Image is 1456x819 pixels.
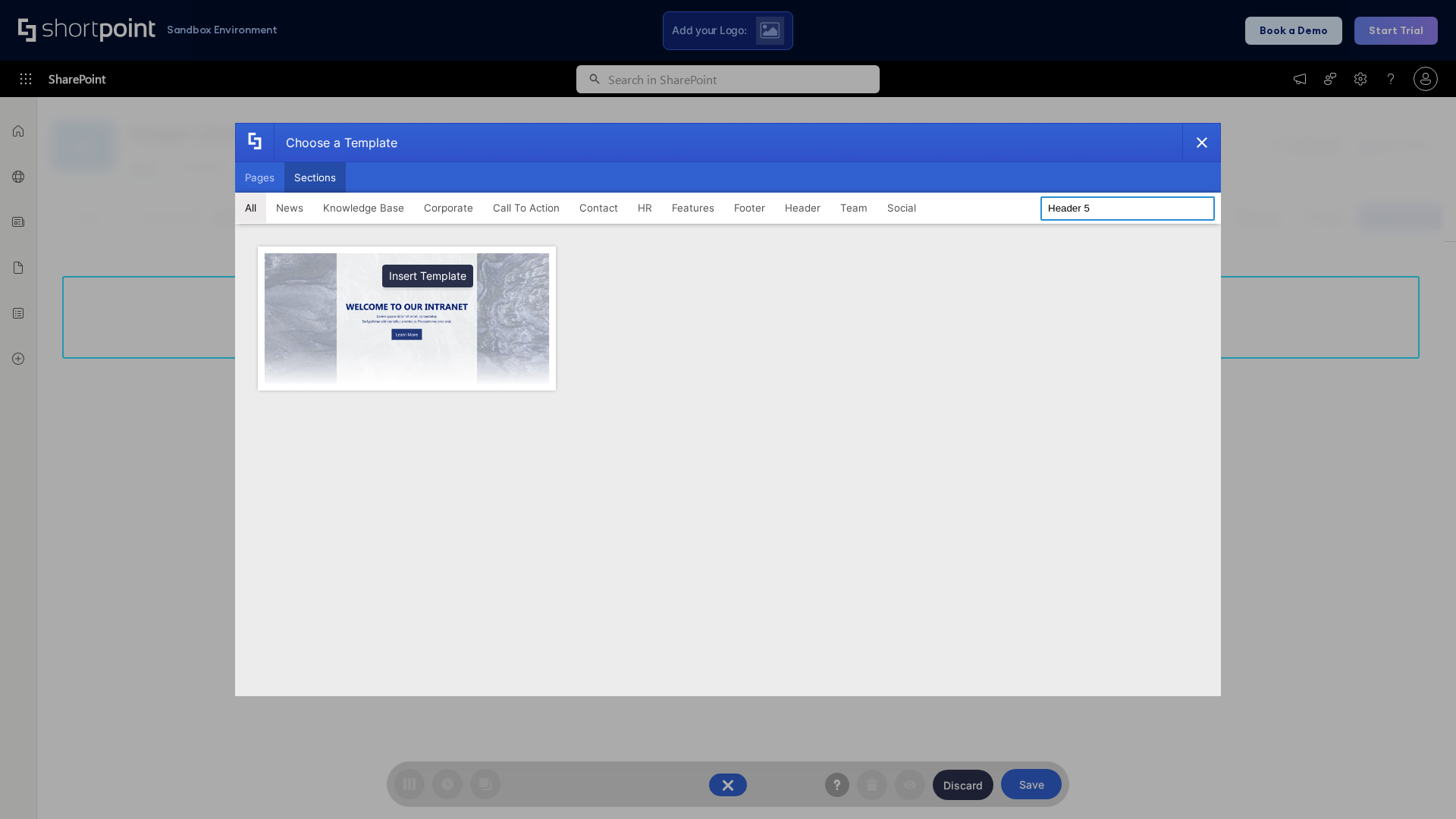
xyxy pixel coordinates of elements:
div: template selector [235,123,1221,696]
button: Footer [724,193,775,223]
button: Pages [235,162,284,193]
button: Social [877,193,926,223]
button: Contact [570,193,628,223]
input: Search [1040,196,1215,221]
button: Header [775,193,830,223]
button: Team [830,193,877,223]
button: News [266,193,313,223]
button: Sections [284,162,346,193]
button: Knowledge Base [313,193,414,223]
iframe: Chat Widget [1380,746,1456,819]
div: Choose a Template [274,124,397,162]
button: All [235,193,266,223]
button: Features [662,193,724,223]
button: HR [628,193,662,223]
button: Call To Action [483,193,570,223]
button: Corporate [414,193,483,223]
